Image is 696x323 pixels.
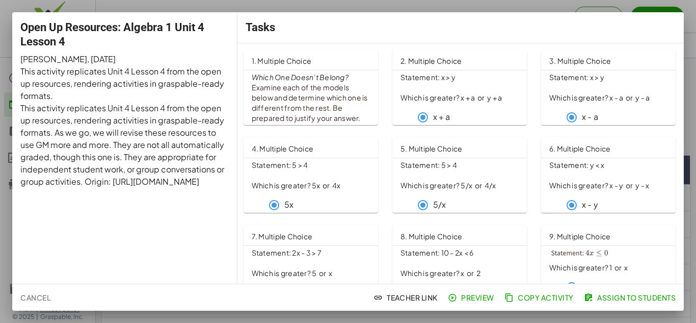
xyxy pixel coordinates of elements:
[400,160,519,170] p: Statement: 5 > 4
[446,288,498,307] button: Preview
[252,268,370,279] p: Which is greater? 5 or x
[549,144,611,153] span: 6. Multiple Choice
[400,93,519,103] p: Which is greater? x + a or y + a
[20,65,229,102] p: This activity replicates Unit 4 Lesson 4 from the open up resources, rendering activities in gras...
[549,263,667,273] p: Which is greater? 1 or x
[549,181,667,191] p: Which is greater? x - y or y - x
[252,232,313,241] span: 7. Multiple Choice
[20,102,229,188] p: This activity replicates Unit 4 Lesson 4 from the open up resources, rendering activities in gras...
[433,199,446,211] p: 5/x
[541,49,678,125] a: 3. Multiple ChoiceStatement: x > yWhich is greater? x - a or y - ax - a
[252,160,370,170] p: Statement: 5 > 4
[252,144,314,153] span: 4. Multiple Choice
[506,293,574,302] span: Copy Activity
[586,293,676,302] span: Assign to Students
[252,123,370,151] img: 9cccb708cf62657e4c49280dbd579d03a8ab153586c75ea168065829726ac5db.png
[252,181,370,191] p: Which is greater? 5x or 4x
[392,225,529,301] a: 8. Multiple ChoiceStatement: 10 - 2x < 6Which is greater? x or 2x
[400,268,519,279] p: Which is greater? x or 2
[244,225,380,301] a: 7. Multiple ChoiceStatement: 2x - 3 > 7Which is greater? 5 or x5
[549,232,611,241] span: 9. Multiple Choice
[549,56,611,65] span: 3. Multiple Choice
[392,49,529,125] a: 2. Multiple ChoiceStatement: x > yWhich is greater? x + a or y + ax + a
[541,225,678,301] a: 9. Multiple ChoiceWhich is greater? 1 or x1
[400,248,519,258] p: Statement: 10 - 2x < 6
[400,72,519,83] p: Statement: x > y
[16,288,55,307] button: Cancel
[20,54,87,64] span: [PERSON_NAME]
[252,248,370,258] p: Statement: 2x - 3 > 7
[392,137,529,213] a: 5. Multiple ChoiceStatement: 5 > 4Which is greater? 5/x or 4/x5/x
[20,21,204,48] span: Open Up Resources: Algebra 1 Unit 4 Lesson 4
[549,248,612,260] img: b9d64081860182565e374e4a40b5ce466d6c8453dfde8af38812da98525c1620.png
[400,181,519,191] p: Which is greater? 5/x or 4/x
[87,54,116,64] span: , [DATE]
[20,293,50,302] span: Cancel
[371,288,442,307] button: Teacher Link
[450,293,494,302] span: Preview
[549,160,667,170] p: Statement: y < x
[252,56,312,65] span: 1. Multiple Choice
[237,12,684,43] div: Tasks
[582,111,598,123] p: x - a
[502,288,578,307] button: Copy Activity
[244,137,380,213] a: 4. Multiple ChoiceStatement: 5 > 4Which is greater? 5x or 4x5x
[582,288,680,307] button: Assign to Students
[252,83,369,122] span: Examine each of the models below and determine which one is different from the rest. Be prepared ...
[244,49,380,125] a: 1. Multiple ChoiceWhich One Doesn’t Belong?Examine each of the models below and determine which o...
[284,199,293,211] p: 5x
[400,232,463,241] span: 8. Multiple Choice
[252,72,349,82] em: Which One Doesn’t Belong?
[541,137,678,213] a: 6. Multiple ChoiceStatement: y < xWhich is greater? x - y or y - xx - y
[400,144,463,153] span: 5. Multiple Choice
[376,293,438,302] span: Teacher Link
[549,93,667,103] p: Which is greater? x - a or y - a
[582,282,585,293] p: 1
[582,199,598,211] p: x - y
[400,56,462,65] span: 2. Multiple Choice
[433,111,450,123] p: x + a
[549,72,667,83] p: Statement: x > y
